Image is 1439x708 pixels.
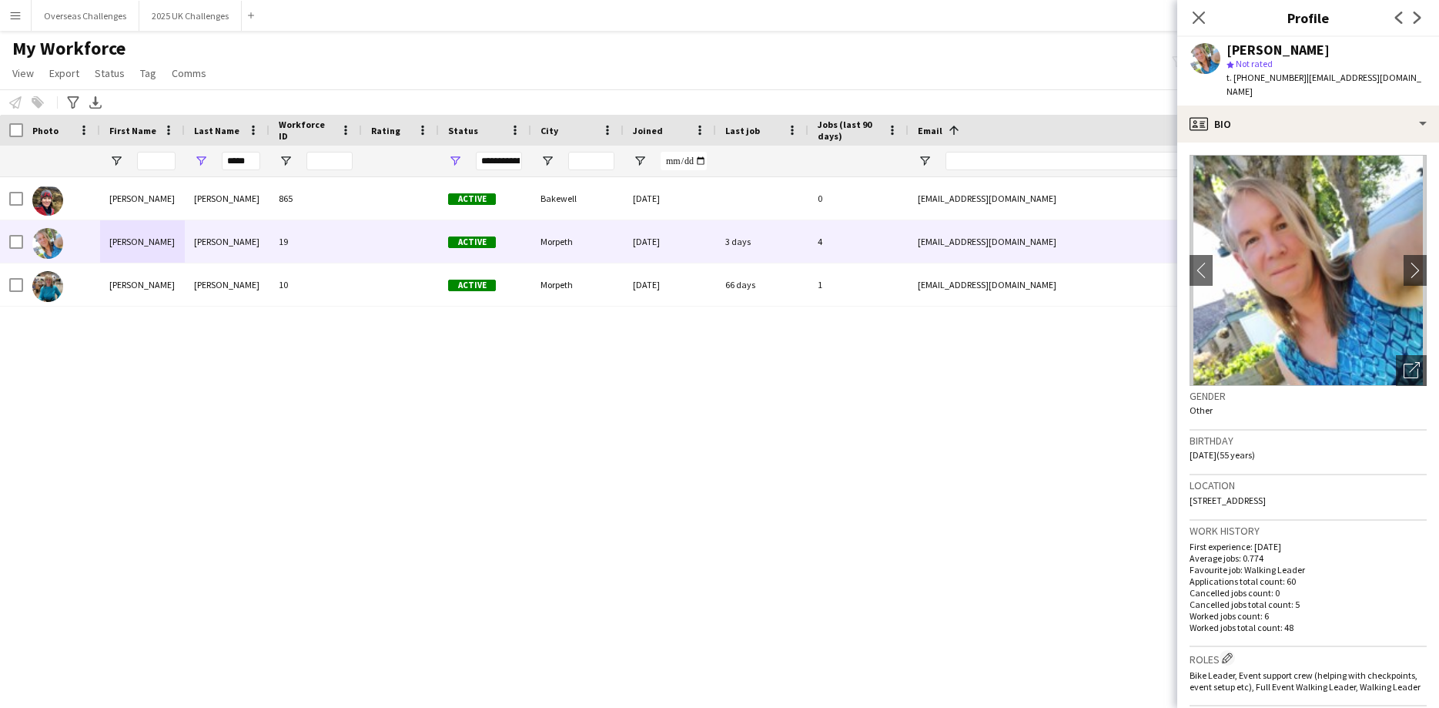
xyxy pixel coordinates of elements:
[137,152,176,170] input: First Name Filter Input
[1190,650,1427,666] h3: Roles
[909,263,1216,306] div: [EMAIL_ADDRESS][DOMAIN_NAME]
[909,177,1216,220] div: [EMAIL_ADDRESS][DOMAIN_NAME]
[1396,355,1427,386] div: Open photos pop-in
[1190,669,1421,693] span: Bike Leader, Event support crew (helping with checkpoints, event setup etc), Full Event Walking L...
[100,177,185,220] div: [PERSON_NAME]
[194,125,239,136] span: Last Name
[1190,478,1427,492] h3: Location
[100,263,185,306] div: [PERSON_NAME]
[1190,552,1427,564] p: Average jobs: 0.774
[1190,434,1427,448] h3: Birthday
[725,125,760,136] span: Last job
[918,125,942,136] span: Email
[49,66,79,80] span: Export
[1177,8,1439,28] h3: Profile
[624,220,716,263] div: [DATE]
[531,263,624,306] div: Morpeth
[448,280,496,291] span: Active
[1190,404,1213,416] span: Other
[43,63,85,83] a: Export
[1190,541,1427,552] p: First experience: [DATE]
[909,220,1216,263] div: [EMAIL_ADDRESS][DOMAIN_NAME]
[306,152,353,170] input: Workforce ID Filter Input
[109,125,156,136] span: First Name
[945,152,1207,170] input: Email Filter Input
[89,63,131,83] a: Status
[633,125,663,136] span: Joined
[32,1,139,31] button: Overseas Challenges
[1190,524,1427,538] h3: Work history
[32,228,63,259] img: John Allen
[185,177,269,220] div: [PERSON_NAME]
[448,125,478,136] span: Status
[1226,43,1330,57] div: [PERSON_NAME]
[269,177,362,220] div: 865
[1190,610,1427,622] p: Worked jobs count: 6
[269,263,362,306] div: 10
[1190,389,1427,403] h3: Gender
[194,154,208,168] button: Open Filter Menu
[624,177,716,220] div: [DATE]
[808,177,909,220] div: 0
[568,152,614,170] input: City Filter Input
[12,37,125,60] span: My Workforce
[32,185,63,216] img: Kate Allen
[269,220,362,263] div: 19
[32,271,63,302] img: Louise Allen
[1226,72,1307,83] span: t. [PHONE_NUMBER]
[531,220,624,263] div: Morpeth
[222,152,260,170] input: Last Name Filter Input
[808,220,909,263] div: 4
[808,263,909,306] div: 1
[6,63,40,83] a: View
[371,125,400,136] span: Rating
[448,193,496,205] span: Active
[540,154,554,168] button: Open Filter Menu
[540,125,558,136] span: City
[1190,575,1427,587] p: Applications total count: 60
[1190,622,1427,633] p: Worked jobs total count: 48
[448,154,462,168] button: Open Filter Menu
[1226,72,1421,97] span: | [EMAIL_ADDRESS][DOMAIN_NAME]
[1190,587,1427,599] p: Cancelled jobs count: 0
[716,263,808,306] div: 66 days
[448,237,496,248] span: Active
[100,220,185,263] div: [PERSON_NAME]
[185,263,269,306] div: [PERSON_NAME]
[279,119,334,142] span: Workforce ID
[185,220,269,263] div: [PERSON_NAME]
[1190,495,1266,506] span: [STREET_ADDRESS]
[279,154,293,168] button: Open Filter Menu
[134,63,162,83] a: Tag
[95,66,125,80] span: Status
[12,66,34,80] span: View
[1190,449,1255,461] span: [DATE] (55 years)
[716,220,808,263] div: 3 days
[661,152,707,170] input: Joined Filter Input
[624,263,716,306] div: [DATE]
[818,119,881,142] span: Jobs (last 90 days)
[86,93,105,112] app-action-btn: Export XLSX
[1236,58,1273,69] span: Not rated
[1190,564,1427,575] p: Favourite job: Walking Leader
[140,66,156,80] span: Tag
[109,154,123,168] button: Open Filter Menu
[1177,106,1439,143] div: Bio
[918,154,932,168] button: Open Filter Menu
[64,93,82,112] app-action-btn: Advanced filters
[172,66,206,80] span: Comms
[166,63,213,83] a: Comms
[1190,599,1427,610] p: Cancelled jobs total count: 5
[633,154,647,168] button: Open Filter Menu
[531,177,624,220] div: Bakewell
[1190,155,1427,386] img: Crew avatar or photo
[32,125,59,136] span: Photo
[139,1,242,31] button: 2025 UK Challenges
